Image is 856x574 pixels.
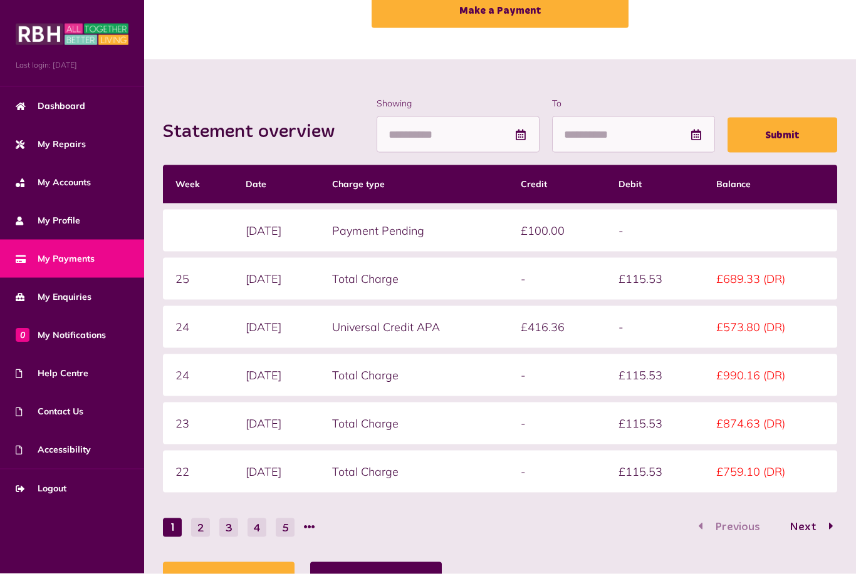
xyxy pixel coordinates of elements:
button: Go to page 2 [776,518,837,536]
td: [DATE] [233,451,320,493]
span: My Repairs [16,138,86,151]
span: 0 [16,328,29,342]
th: Week [163,165,233,203]
span: Accessibility [16,443,91,456]
td: 25 [163,258,233,300]
span: Last login: [DATE] [16,59,128,71]
label: To [552,97,715,110]
td: £990.16 (DR) [704,354,837,396]
td: £115.53 [606,258,704,300]
td: Total Charge [320,451,508,493]
td: 22 [163,451,233,493]
td: £115.53 [606,451,704,493]
td: £573.80 (DR) [704,306,837,348]
span: Contact Us [16,405,83,418]
span: My Enquiries [16,290,91,304]
span: My Payments [16,252,95,265]
button: Go to page 2 [191,518,210,537]
th: Balance [704,165,837,203]
span: Next [780,521,826,533]
img: MyRBH [16,22,128,47]
td: - [606,210,704,252]
td: Universal Credit APA [320,306,508,348]
td: 24 [163,354,233,396]
td: Total Charge [320,258,508,300]
td: [DATE] [233,354,320,396]
td: - [606,306,704,348]
td: £416.36 [508,306,606,348]
td: £115.53 [606,354,704,396]
span: My Profile [16,214,80,227]
td: £100.00 [508,210,606,252]
td: [DATE] [233,258,320,300]
td: - [508,451,606,493]
td: 24 [163,306,233,348]
span: Help Centre [16,367,88,380]
h2: Statement overview [163,121,347,143]
td: Total Charge [320,354,508,396]
span: My Accounts [16,176,91,189]
td: [DATE] [233,402,320,444]
td: [DATE] [233,210,320,252]
button: Go to page 3 [219,518,238,537]
td: - [508,258,606,300]
label: Showing [377,97,540,110]
td: £874.63 (DR) [704,402,837,444]
span: Dashboard [16,100,85,113]
th: Charge type [320,165,508,203]
span: Logout [16,482,66,495]
td: 23 [163,402,233,444]
td: [DATE] [233,306,320,348]
td: Payment Pending [320,210,508,252]
span: My Notifications [16,329,106,342]
th: Credit [508,165,606,203]
td: Total Charge [320,402,508,444]
td: - [508,402,606,444]
th: Date [233,165,320,203]
td: £759.10 (DR) [704,451,837,493]
td: £689.33 (DR) [704,258,837,300]
td: £115.53 [606,402,704,444]
td: - [508,354,606,396]
button: Go to page 5 [276,518,295,537]
th: Debit [606,165,704,203]
button: Go to page 4 [248,518,266,537]
button: Submit [728,118,837,153]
